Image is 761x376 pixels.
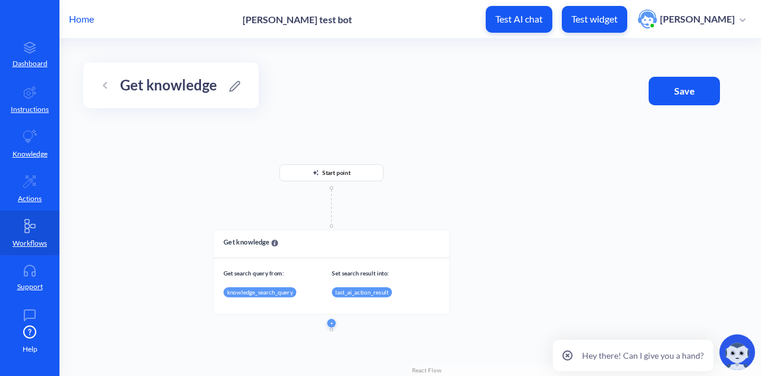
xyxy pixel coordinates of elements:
p: [PERSON_NAME] [660,12,735,26]
span: Help [23,344,37,355]
p: Test AI chat [495,13,543,25]
p: Dashboard [12,58,48,69]
p: Set search result into: [332,268,436,277]
p: Get search query from: [224,268,328,277]
span: Get knowledge [224,237,278,247]
img: user photo [638,10,657,29]
div: last_ai_action_result [332,287,392,297]
button: Test AI chat [486,6,552,33]
div: Start point [322,164,351,181]
p: Test widget [571,13,618,25]
p: Workflows [12,238,47,249]
p: Hey there! Can I give you a hand? [582,349,704,362]
div: knowledge_search_query [224,287,296,297]
p: Actions [18,193,42,204]
h3: Get knowledge [120,77,217,94]
p: [PERSON_NAME] test bot [243,14,352,25]
p: Support [17,281,43,292]
button: Save [649,77,720,105]
button: user photo[PERSON_NAME] [632,8,751,30]
div: Get knowledgeGet search query from:Set search result into:knowledge_search_querylast_ai_action_re... [213,230,450,315]
button: Test widget [562,6,627,33]
span: Save [657,84,712,98]
img: copilot-icon.svg [719,334,755,370]
p: Instructions [11,104,49,115]
div: Start point [213,164,450,193]
a: React Flow attribution [412,366,442,374]
p: Knowledge [12,149,48,159]
p: Home [69,12,94,26]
